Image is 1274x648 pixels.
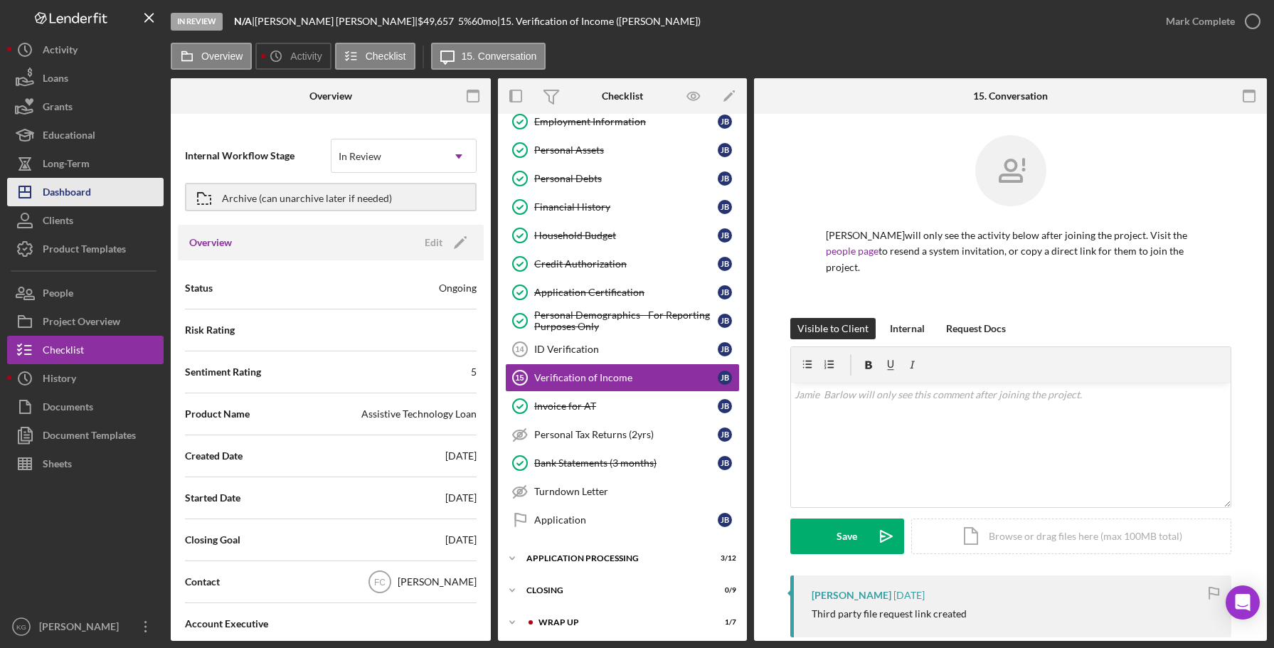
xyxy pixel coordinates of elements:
span: Sentiment Rating [185,365,261,379]
div: Credit Authorization [534,258,718,270]
div: Edit [425,232,442,253]
div: J B [718,399,732,413]
div: Personal Demographics - For Reporting Purposes Only [534,309,718,332]
div: Dashboard [43,178,91,210]
div: [PERSON_NAME] [PERSON_NAME] | [255,16,418,27]
button: Document Templates [7,421,164,450]
h3: Overview [189,235,232,250]
div: 5 % [458,16,472,27]
div: Bank Statements (3 months) [534,457,718,469]
div: Closing [526,586,701,595]
div: People [43,279,73,311]
div: Internal [890,318,925,339]
div: J B [718,115,732,129]
button: Loans [7,64,164,92]
div: J B [718,143,732,157]
button: Request Docs [939,318,1013,339]
button: Checklist [335,43,415,70]
div: Open Intercom Messenger [1226,585,1260,620]
div: In Review [171,13,223,31]
a: Personal DebtsJB [505,164,740,193]
div: Verification of Income [534,372,718,383]
button: Activity [7,36,164,64]
div: Archive (can unarchive later if needed) [222,184,392,210]
div: [DATE] [445,449,477,463]
span: Status [185,281,213,295]
a: Bank Statements (3 months)JB [505,449,740,477]
div: Checklist [43,336,84,368]
button: Internal [883,318,932,339]
button: Sheets [7,450,164,478]
a: Invoice for ATJB [505,392,740,420]
tspan: 15 [515,373,524,382]
div: Visible to Client [797,318,869,339]
div: | 15. Verification of Income ([PERSON_NAME]) [497,16,701,27]
div: Employment Information [534,116,718,127]
div: Ongoing [439,281,477,295]
div: Personal Tax Returns (2yrs) [534,429,718,440]
button: Overview [171,43,252,70]
p: [PERSON_NAME] will only see the activity below after joining the project. Visit the to resend a s... [826,228,1196,275]
div: Loans [43,64,68,96]
div: J B [718,513,732,527]
div: Financial History [534,201,718,213]
a: Grants [7,92,164,121]
span: Closing Goal [185,533,240,547]
text: FC [374,578,386,588]
div: History [43,364,76,396]
button: KG[PERSON_NAME] [7,612,164,641]
a: 14ID VerificationJB [505,335,740,363]
button: Product Templates [7,235,164,263]
div: Clients [43,206,73,238]
button: Documents [7,393,164,421]
button: Long-Term [7,149,164,178]
div: Request Docs [946,318,1006,339]
a: ApplicationJB [505,506,740,534]
div: Turndown Letter [534,486,739,497]
button: People [7,279,164,307]
div: Product Templates [43,235,126,267]
button: 15. Conversation [431,43,546,70]
div: J B [718,171,732,186]
div: Grants [43,92,73,124]
div: J B [718,285,732,299]
div: Checklist [602,90,643,102]
span: Risk Rating [185,323,235,337]
div: [DATE] [445,491,477,505]
div: J B [718,342,732,356]
a: Personal AssetsJB [505,136,740,164]
div: 5 [471,365,477,379]
div: Sheets [43,450,72,482]
div: 60 mo [472,16,497,27]
tspan: 14 [515,345,524,354]
div: J B [718,456,732,470]
span: Internal Workflow Stage [185,149,331,163]
a: Personal Demographics - For Reporting Purposes OnlyJB [505,307,740,335]
div: J B [718,314,732,328]
div: J B [718,200,732,214]
div: Assistive Technology Loan [361,407,477,421]
button: Edit [416,232,472,253]
button: Visible to Client [790,318,876,339]
button: Dashboard [7,178,164,206]
span: Contact [185,575,220,589]
span: Account Executive [185,617,268,631]
button: Mark Complete [1152,7,1267,36]
div: In Review [339,151,381,162]
div: Long-Term [43,149,90,181]
a: Household BudgetJB [505,221,740,250]
div: [PERSON_NAME] [36,612,128,644]
div: [PERSON_NAME] [398,575,477,589]
a: Credit AuthorizationJB [505,250,740,278]
div: Documents [43,393,93,425]
a: Personal Tax Returns (2yrs)JB [505,420,740,449]
div: Personal Assets [534,144,718,156]
button: History [7,364,164,393]
div: Save [837,519,857,554]
div: Application Certification [534,287,718,298]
